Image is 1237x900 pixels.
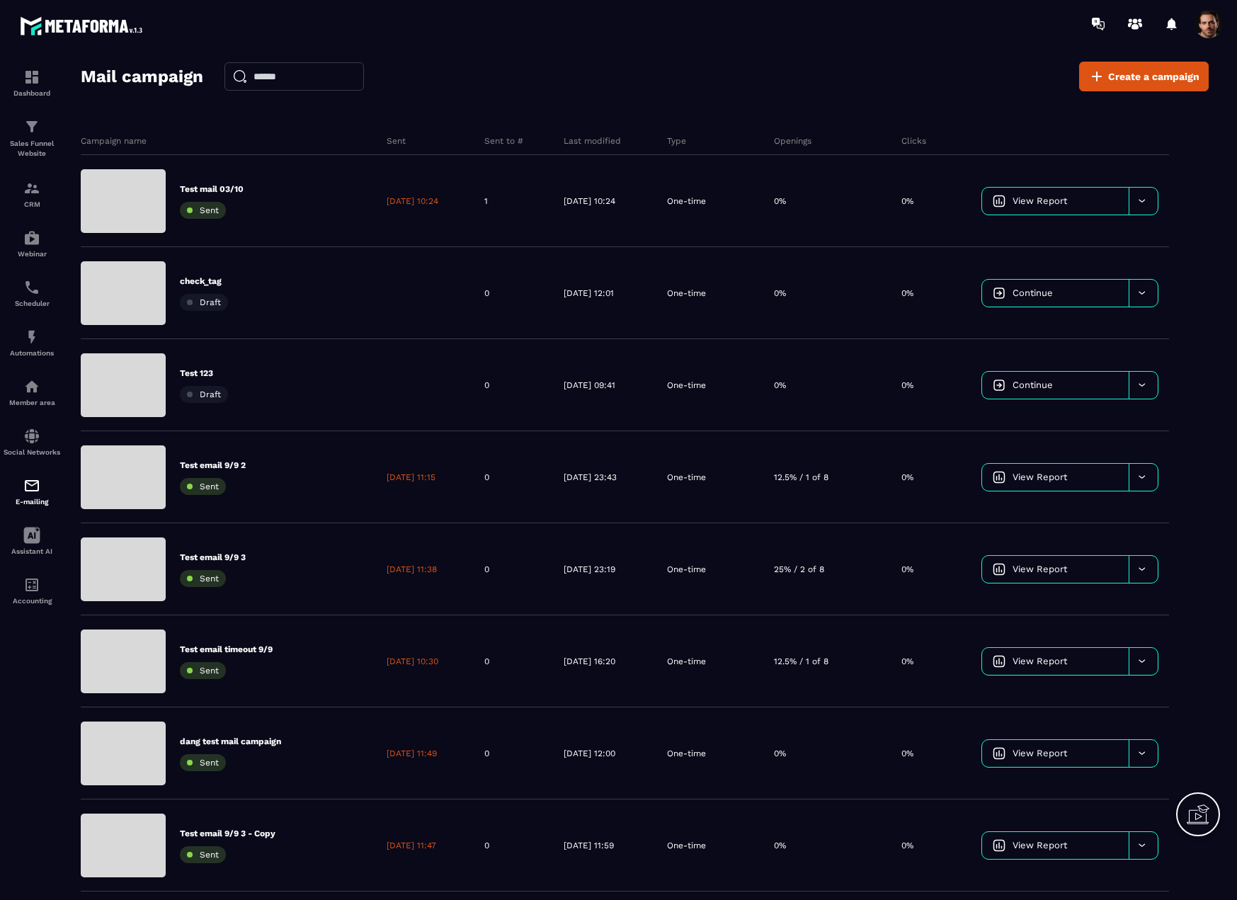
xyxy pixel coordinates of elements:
[667,840,706,851] p: One-time
[993,379,1005,392] img: icon
[180,275,228,287] p: check_tag
[993,195,1005,207] img: icon
[982,832,1129,859] a: View Report
[4,139,60,159] p: Sales Funnel Website
[982,464,1129,491] a: View Report
[387,135,406,147] p: Sent
[774,564,824,575] p: 25% / 2 of 8
[4,108,60,169] a: formationformationSales Funnel Website
[180,552,246,563] p: Test email 9/9 3
[564,472,617,483] p: [DATE] 23:43
[667,564,706,575] p: One-time
[901,195,913,207] p: 0%
[667,472,706,483] p: One-time
[982,740,1129,767] a: View Report
[982,188,1129,215] a: View Report
[81,62,203,91] h2: Mail campaign
[4,349,60,357] p: Automations
[484,135,523,147] p: Sent to #
[982,556,1129,583] a: View Report
[901,135,926,147] p: Clicks
[200,482,219,491] span: Sent
[4,417,60,467] a: social-networksocial-networkSocial Networks
[4,250,60,258] p: Webinar
[23,428,40,445] img: social-network
[667,748,706,759] p: One-time
[901,564,913,575] p: 0%
[484,748,489,759] p: 0
[774,287,786,299] p: 0%
[564,656,615,667] p: [DATE] 16:20
[1013,195,1067,206] span: View Report
[20,13,147,39] img: logo
[993,563,1005,576] img: icon
[4,516,60,566] a: Assistant AI
[4,58,60,108] a: formationformationDashboard
[901,380,913,391] p: 0%
[4,597,60,605] p: Accounting
[387,195,438,207] p: [DATE] 10:24
[180,183,244,195] p: Test mail 03/10
[1013,472,1067,482] span: View Report
[667,287,706,299] p: One-time
[4,169,60,219] a: formationformationCRM
[23,477,40,494] img: email
[667,380,706,391] p: One-time
[1013,380,1053,390] span: Continue
[774,472,828,483] p: 12.5% / 1 of 8
[4,547,60,555] p: Assistant AI
[23,576,40,593] img: accountant
[564,840,614,851] p: [DATE] 11:59
[901,840,913,851] p: 0%
[4,448,60,456] p: Social Networks
[1013,748,1067,758] span: View Report
[484,380,489,391] p: 0
[484,564,489,575] p: 0
[200,297,221,307] span: Draft
[387,840,436,851] p: [DATE] 11:47
[81,135,147,147] p: Campaign name
[564,135,621,147] p: Last modified
[774,656,828,667] p: 12.5% / 1 of 8
[200,574,219,583] span: Sent
[901,748,913,759] p: 0%
[774,135,811,147] p: Openings
[4,318,60,368] a: automationsautomationsAutomations
[4,368,60,417] a: automationsautomationsMember area
[484,840,489,851] p: 0
[901,472,913,483] p: 0%
[4,399,60,406] p: Member area
[200,205,219,215] span: Sent
[982,648,1129,675] a: View Report
[982,280,1129,307] a: Continue
[4,200,60,208] p: CRM
[564,564,615,575] p: [DATE] 23:19
[23,180,40,197] img: formation
[4,219,60,268] a: automationsautomationsWebinar
[993,287,1005,300] img: icon
[484,656,489,667] p: 0
[23,329,40,346] img: automations
[180,828,275,839] p: Test email 9/9 3 - Copy
[1013,840,1067,850] span: View Report
[23,229,40,246] img: automations
[484,472,489,483] p: 0
[1013,287,1053,298] span: Continue
[387,748,437,759] p: [DATE] 11:49
[4,467,60,516] a: emailemailE-mailing
[180,460,246,471] p: Test email 9/9 2
[774,840,786,851] p: 0%
[180,368,228,379] p: Test 123
[667,195,706,207] p: One-time
[200,666,219,676] span: Sent
[180,736,281,747] p: dang test mail campaign
[564,195,615,207] p: [DATE] 10:24
[993,839,1005,852] img: icon
[901,656,913,667] p: 0%
[1013,564,1067,574] span: View Report
[667,656,706,667] p: One-time
[1079,62,1209,91] a: Create a campaign
[901,287,913,299] p: 0%
[993,655,1005,668] img: icon
[774,748,786,759] p: 0%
